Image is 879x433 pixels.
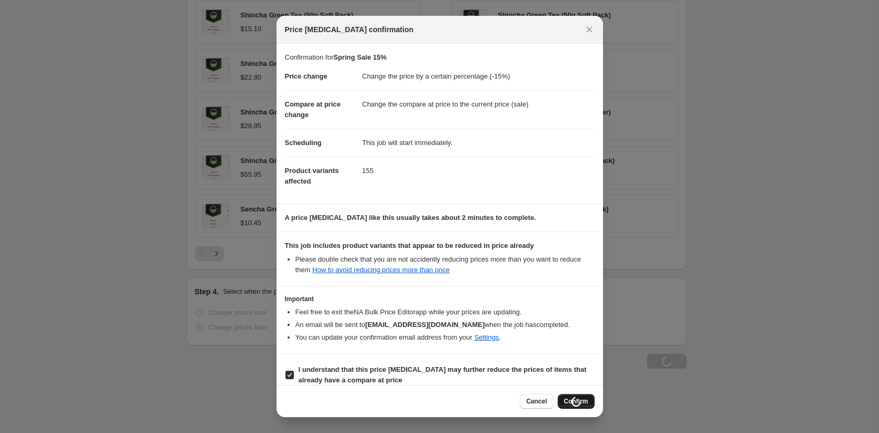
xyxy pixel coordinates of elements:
[285,139,322,147] span: Scheduling
[299,365,587,384] b: I understand that this price [MEDICAL_DATA] may further reduce the prices of items that already h...
[285,242,534,249] b: This job includes product variants that appear to be reduced in price already
[362,90,595,118] dd: Change the compare at price to the current price (sale)
[285,52,595,63] p: Confirmation for
[295,332,595,343] li: You can update your confirmation email address from your .
[285,24,414,35] span: Price [MEDICAL_DATA] confirmation
[285,72,328,80] span: Price change
[362,63,595,90] dd: Change the price by a certain percentage (-15%)
[285,100,341,119] span: Compare at price change
[295,320,595,330] li: An email will be sent to when the job has completed .
[362,129,595,157] dd: This job will start immediately.
[285,214,536,222] b: A price [MEDICAL_DATA] like this usually takes about 2 minutes to complete.
[312,266,450,274] a: How to avoid reducing prices more than once
[295,307,595,317] li: Feel free to exit the NA Bulk Price Editor app while your prices are updating.
[474,333,499,341] a: Settings
[526,397,547,406] span: Cancel
[365,321,485,329] b: [EMAIL_ADDRESS][DOMAIN_NAME]
[333,53,387,61] b: Spring Sale 15%
[295,254,595,275] li: Please double check that you are not accidently reducing prices more than you want to reduce them
[582,22,597,37] button: Close
[285,295,595,303] h3: Important
[520,394,553,409] button: Cancel
[285,167,339,185] span: Product variants affected
[362,157,595,185] dd: 155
